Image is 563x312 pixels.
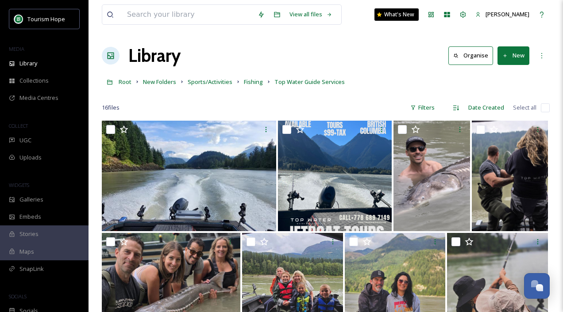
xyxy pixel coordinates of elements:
a: New Folders [143,76,176,87]
span: MEDIA [9,46,24,52]
span: Root [119,78,131,86]
span: Media Centres [19,94,58,102]
span: SOCIALS [9,293,27,300]
span: [PERSON_NAME] [486,10,529,18]
span: 16 file s [102,103,120,112]
span: Library [19,59,37,68]
img: ext_1756312740.575442_topwaterguideservices@gmail.com-20250805_110903.jpg [472,121,548,231]
a: Top Water Guide Services [274,76,345,87]
span: Stories [19,230,39,238]
span: Uploads [19,153,42,162]
span: Fishing [244,78,263,86]
button: New [497,46,529,65]
img: ext_1756312740.689507_topwaterguideservices@gmail.com-Screenshot_20250804_131627_Gallery.jpg [393,121,470,231]
a: View all files [285,6,337,23]
span: New Folders [143,78,176,86]
span: Tourism Hope [27,15,65,23]
span: Select all [513,103,536,112]
span: UGC [19,136,31,145]
span: Maps [19,247,34,256]
button: Open Chat [524,273,550,299]
a: Sports/Activities [188,76,232,87]
a: Library [128,42,181,69]
span: WIDGETS [9,182,29,188]
span: Sports/Activities [188,78,232,86]
span: COLLECT [9,122,28,129]
img: logo.png [14,15,23,23]
input: Search your library [123,5,253,24]
span: SnapLink [19,265,44,273]
a: Fishing [244,76,263,87]
a: [PERSON_NAME] [471,6,534,23]
a: Organise [448,46,497,65]
span: Embeds [19,213,41,221]
img: ext_1756312741.80188_topwaterguideservices@gmail.com-FB_IMG_1754459351309.jpg [102,121,276,231]
div: Date Created [464,99,509,116]
button: Organise [448,46,493,65]
a: What's New [374,8,419,21]
img: ext_1756312741.050103_topwaterguideservices@gmail.com-Vintage Cocktail Party Instagram Post_20250... [278,121,392,231]
span: Galleries [19,195,43,204]
div: Filters [406,99,439,116]
span: Collections [19,76,49,85]
span: Top Water Guide Services [274,78,345,86]
a: Root [119,76,131,87]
